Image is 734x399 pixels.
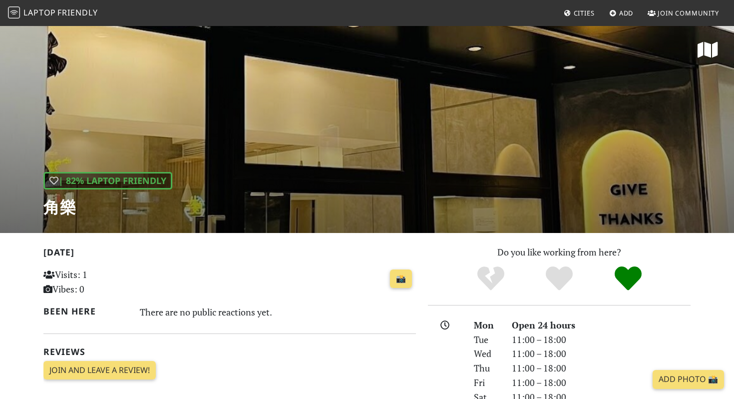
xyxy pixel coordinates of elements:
div: Open 24 hours [506,318,697,332]
a: 📸 [390,269,412,288]
div: | 82% Laptop Friendly [43,172,172,189]
div: 11:00 – 18:00 [506,332,697,347]
span: Cities [574,8,595,17]
div: There are no public reactions yet. [140,304,416,320]
a: Cities [560,4,599,22]
span: Add [619,8,634,17]
div: 11:00 – 18:00 [506,361,697,375]
span: Friendly [57,7,97,18]
a: Join Community [644,4,723,22]
div: Fri [468,375,506,390]
a: LaptopFriendly LaptopFriendly [8,4,98,22]
p: Do you like working from here? [428,245,691,259]
div: Wed [468,346,506,361]
div: Mon [468,318,506,332]
span: Join Community [658,8,719,17]
a: Add [605,4,638,22]
h2: Been here [43,306,128,316]
div: 11:00 – 18:00 [506,346,697,361]
div: No [456,265,525,292]
div: Thu [468,361,506,375]
div: Tue [468,332,506,347]
div: Definitely! [594,265,663,292]
div: Yes [525,265,594,292]
a: Join and leave a review! [43,361,156,380]
div: 11:00 – 18:00 [506,375,697,390]
h2: [DATE] [43,247,416,261]
h1: 角樂 [43,197,172,216]
h2: Reviews [43,346,416,357]
a: Add Photo 📸 [653,370,724,389]
img: LaptopFriendly [8,6,20,18]
span: Laptop [23,7,56,18]
p: Visits: 1 Vibes: 0 [43,267,160,296]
